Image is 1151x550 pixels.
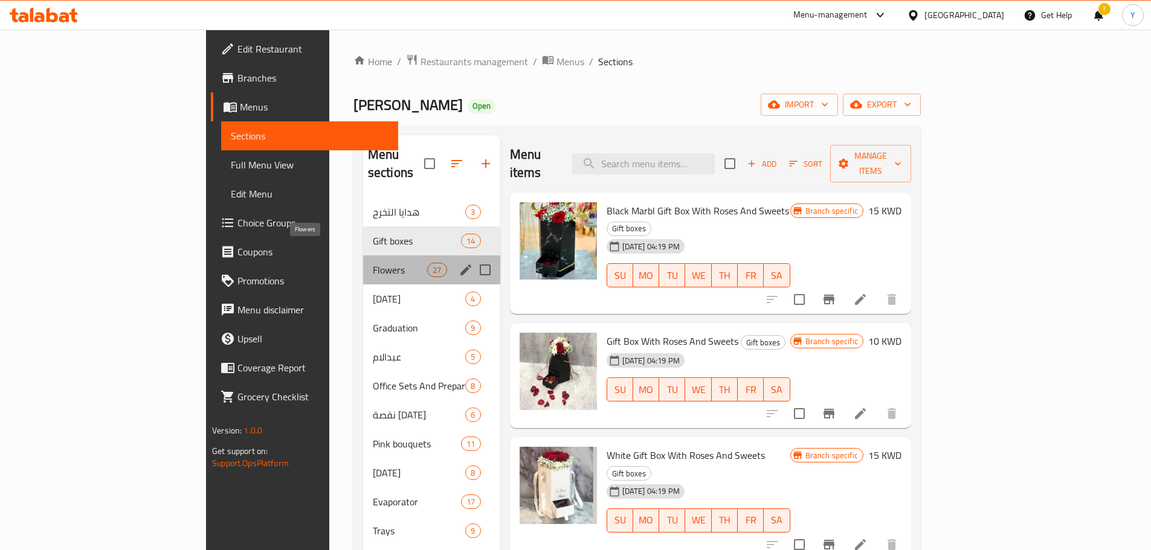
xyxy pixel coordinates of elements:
span: Gift Box With Roses And Sweets [607,332,738,350]
span: Edit Restaurant [237,42,389,56]
span: Graduation [373,321,466,335]
button: delete [877,285,906,314]
span: Menus [556,54,584,69]
span: Add [746,157,778,171]
button: WE [685,508,711,532]
span: FR [743,511,759,529]
span: Gift boxes [607,467,651,481]
span: SA [769,267,785,284]
span: 9 [466,322,480,334]
li: / [397,54,401,69]
div: عبدالام5 [363,342,500,371]
button: SA [764,377,790,401]
button: SU [607,377,633,401]
span: TU [664,381,680,398]
span: export [853,97,911,112]
span: Pink bouquets [373,436,461,451]
div: Evaporator17 [363,487,500,516]
span: عبدالام [373,350,466,364]
div: نقصة [DATE]6 [363,400,500,429]
div: [DATE]4 [363,284,500,313]
div: items [461,436,480,451]
span: MO [638,267,654,284]
span: [DATE] 04:19 PM [617,241,685,252]
button: TU [659,263,685,287]
div: [DATE]8 [363,458,500,487]
div: items [465,292,480,306]
span: 14 [462,235,480,247]
span: [DATE] [373,292,466,306]
span: Branch specific [801,336,863,347]
button: WE [685,377,711,401]
a: Menus [542,54,584,69]
span: SA [769,381,785,398]
span: نقصة [DATE] [373,408,466,422]
span: Grocery Checklist [237,389,389,404]
img: Gift Box With Roses And Sweets [520,333,597,410]
div: Valentine's Day [373,292,466,306]
button: MO [633,263,659,287]
button: FR [738,508,764,532]
span: Trays [373,523,466,538]
span: SU [612,381,628,398]
button: MO [633,377,659,401]
div: نقصة رمضان [373,408,466,422]
span: Select to update [787,401,812,426]
input: search [572,153,715,174]
span: 6 [466,409,480,421]
span: [DATE] 04:19 PM [617,485,685,497]
span: White Gift Box With Roses And Sweets [607,446,765,464]
span: 8 [466,380,480,392]
span: Gift boxes [373,234,461,248]
span: Sort sections [442,149,471,178]
span: [DATE] [373,465,466,480]
button: import [761,94,838,116]
span: Edit Menu [231,187,389,201]
h6: 10 KWD [868,333,901,350]
div: Gift boxes14 [363,226,500,255]
span: FR [743,267,759,284]
div: items [461,234,480,248]
span: 8 [466,467,480,479]
button: TH [712,508,738,532]
span: WE [690,267,706,284]
div: Office Sets And Preparation Files8 [363,371,500,400]
img: White Gift Box With Roses And Sweets [520,447,597,524]
span: Branch specific [801,450,863,461]
div: Office Sets And Preparation Files [373,379,466,393]
span: Open [468,101,495,111]
span: Sections [231,129,389,143]
div: [GEOGRAPHIC_DATA] [924,8,1004,22]
button: FR [738,263,764,287]
span: Menu disclaimer [237,302,389,317]
button: MO [633,508,659,532]
button: TH [712,263,738,287]
span: Select section [717,151,743,176]
button: SU [607,508,633,532]
div: Open [468,99,495,114]
a: Support.OpsPlatform [212,455,289,471]
span: 1.0.0 [243,423,262,438]
a: Upsell [211,324,398,353]
li: / [589,54,593,69]
span: Branches [237,71,389,85]
div: items [465,321,480,335]
a: Coverage Report [211,353,398,382]
button: WE [685,263,711,287]
span: Sections [598,54,633,69]
a: Edit Restaurant [211,34,398,63]
button: TU [659,377,685,401]
div: Ramadan [373,465,466,480]
span: Evaporator [373,494,461,509]
button: SA [764,508,790,532]
a: Branches [211,63,398,92]
div: هدايا التخرح [373,205,466,219]
span: Menus [240,100,389,114]
span: Promotions [237,273,389,288]
span: Full Menu View [231,158,389,172]
div: items [465,523,480,538]
a: Promotions [211,266,398,295]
